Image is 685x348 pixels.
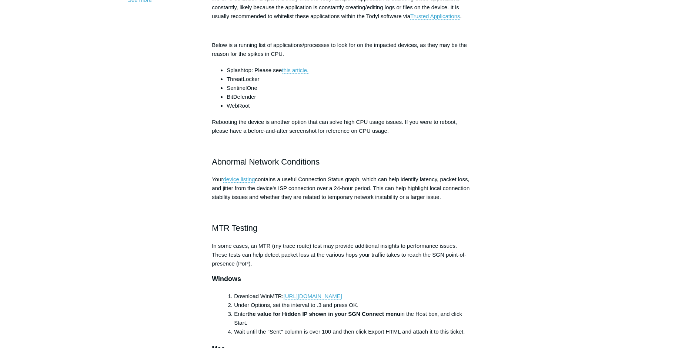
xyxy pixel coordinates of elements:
li: ThreatLocker [227,75,473,84]
li: Wait until the "Sent" column is over 100 and then click Export HTML and attach it to this ticket. [234,327,473,336]
p: Your contains a useful Connection Status graph, which can help identify latency, packet loss, and... [212,175,473,202]
li: Splashtop: Please see [227,66,473,75]
li: WebRoot [227,101,473,110]
h3: Windows [212,274,473,284]
p: Below is a running list of applications/processes to look for on the impacted devices, as they ma... [212,41,473,58]
li: Download WinMTR: [234,292,473,301]
li: BitDefender [227,92,473,101]
a: Trusted Applications [410,13,460,20]
li: Under Options, set the interval to .3 and press OK. [234,301,473,310]
strong: the value for Hidden IP shown in your SGN Connect menu [247,311,400,317]
li: Enter in the Host box, and click Start. [234,310,473,327]
li: SentinelOne [227,84,473,92]
a: this article. [282,67,308,74]
h2: Abnormal Network Conditions [212,155,473,168]
a: device listing [223,176,255,183]
h2: MTR Testing [212,222,473,234]
p: In some cases, an MTR (my trace route) test may provide additional insights to performance issues... [212,241,473,268]
a: [URL][DOMAIN_NAME] [284,293,342,300]
p: Rebooting the device is another option that can solve high CPU usage issues. If you were to reboo... [212,118,473,135]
